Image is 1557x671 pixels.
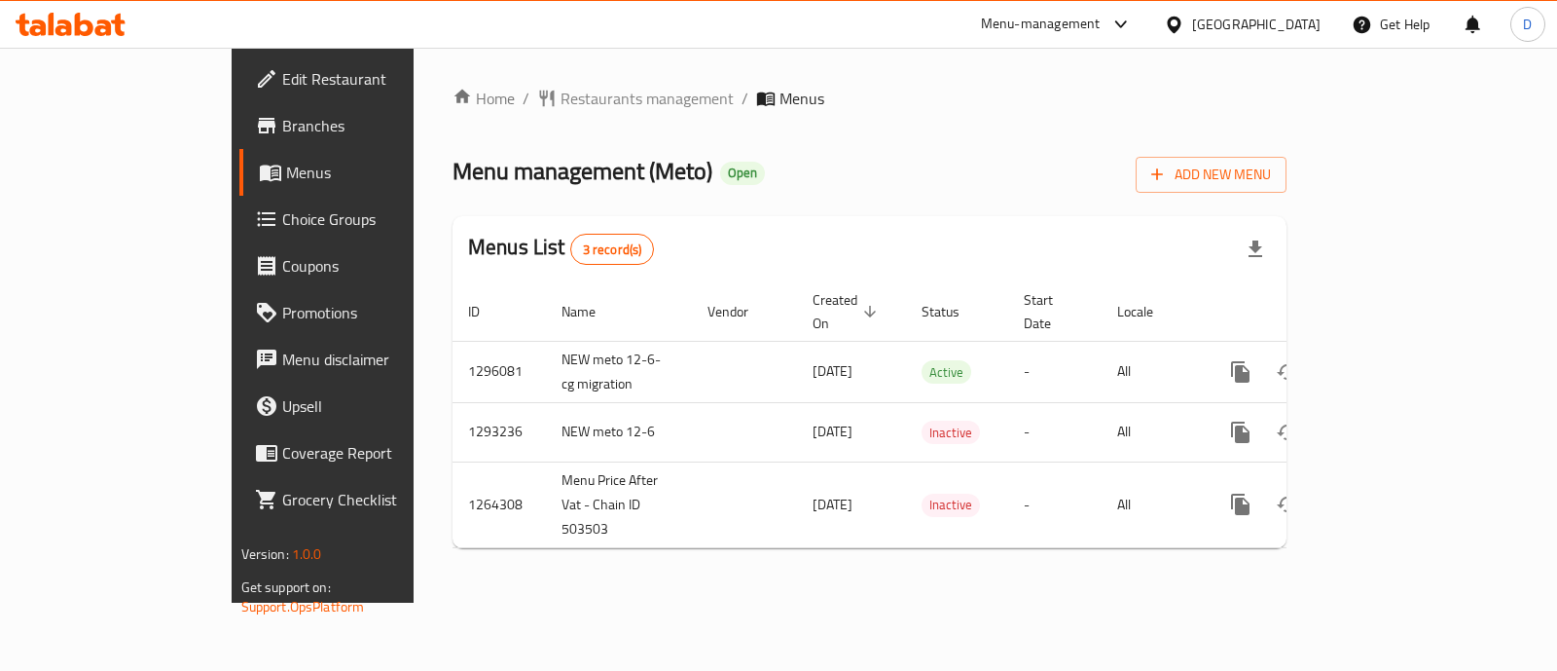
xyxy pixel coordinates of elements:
[779,87,824,110] span: Menus
[1151,163,1271,187] span: Add New Menu
[239,383,491,429] a: Upsell
[546,402,692,462] td: NEW meto 12-6
[453,149,712,193] span: Menu management ( Meto )
[742,87,748,110] li: /
[922,360,971,384] div: Active
[922,421,980,444] div: Inactive
[922,361,971,384] span: Active
[282,207,476,231] span: Choice Groups
[1117,300,1178,323] span: Locale
[239,196,491,242] a: Choice Groups
[1008,341,1102,402] td: -
[286,161,476,184] span: Menus
[813,288,883,335] span: Created On
[707,300,774,323] span: Vendor
[239,149,491,196] a: Menus
[813,358,852,384] span: [DATE]
[1102,462,1202,547] td: All
[282,67,476,91] span: Edit Restaurant
[720,165,765,181] span: Open
[453,402,546,462] td: 1293236
[282,441,476,465] span: Coverage Report
[453,341,546,402] td: 1296081
[282,301,476,324] span: Promotions
[546,462,692,547] td: Menu Price After Vat - Chain ID 503503
[1102,402,1202,462] td: All
[468,233,654,265] h2: Menus List
[1008,462,1102,547] td: -
[813,419,852,444] span: [DATE]
[239,429,491,476] a: Coverage Report
[1264,409,1311,456] button: Change Status
[239,289,491,336] a: Promotions
[453,462,546,547] td: 1264308
[1192,14,1321,35] div: [GEOGRAPHIC_DATA]
[1202,282,1420,342] th: Actions
[1264,481,1311,528] button: Change Status
[1264,349,1311,395] button: Change Status
[922,422,980,444] span: Inactive
[239,102,491,149] a: Branches
[292,541,322,567] span: 1.0.0
[241,575,331,600] span: Get support on:
[239,56,491,102] a: Edit Restaurant
[561,87,734,110] span: Restaurants management
[537,87,734,110] a: Restaurants management
[922,300,985,323] span: Status
[239,242,491,289] a: Coupons
[282,348,476,371] span: Menu disclaimer
[571,241,654,259] span: 3 record(s)
[523,87,529,110] li: /
[570,234,655,265] div: Total records count
[1102,341,1202,402] td: All
[561,300,621,323] span: Name
[282,488,476,511] span: Grocery Checklist
[981,13,1101,36] div: Menu-management
[453,282,1420,548] table: enhanced table
[922,494,980,517] div: Inactive
[468,300,505,323] span: ID
[282,394,476,418] span: Upsell
[1232,226,1279,273] div: Export file
[1024,288,1078,335] span: Start Date
[282,254,476,278] span: Coupons
[1217,409,1264,456] button: more
[813,492,852,517] span: [DATE]
[1217,481,1264,528] button: more
[239,476,491,523] a: Grocery Checklist
[1523,14,1532,35] span: D
[1008,402,1102,462] td: -
[239,336,491,383] a: Menu disclaimer
[453,87,1286,110] nav: breadcrumb
[546,341,692,402] td: NEW meto 12-6-cg migration
[1217,349,1264,395] button: more
[241,594,365,619] a: Support.OpsPlatform
[1136,157,1286,193] button: Add New Menu
[720,162,765,185] div: Open
[282,114,476,137] span: Branches
[922,494,980,516] span: Inactive
[241,541,289,567] span: Version:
